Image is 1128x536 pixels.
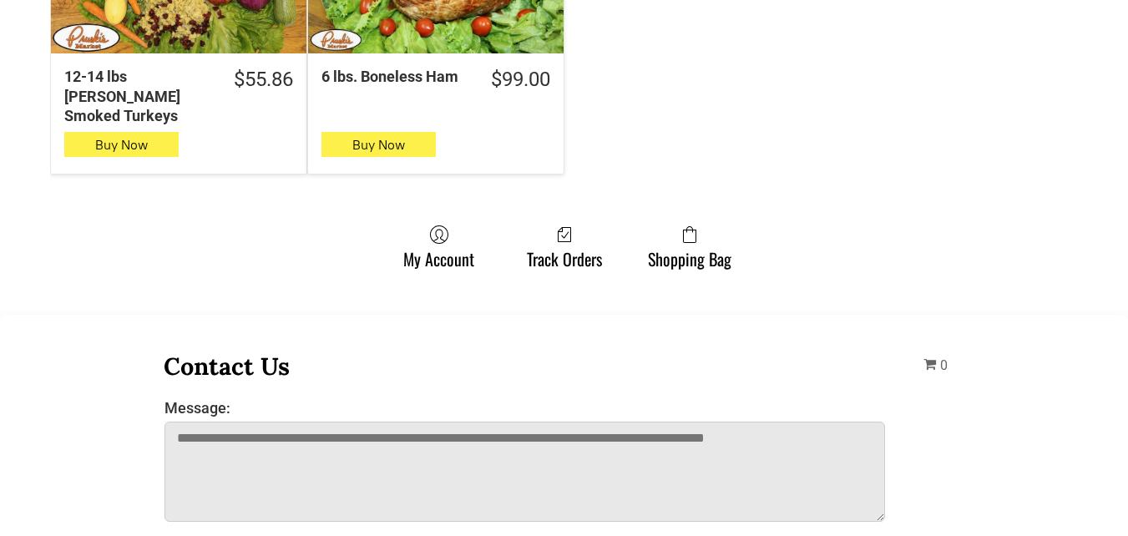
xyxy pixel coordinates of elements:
[64,132,179,157] button: Buy Now
[164,399,886,417] label: Message:
[321,67,468,86] div: 6 lbs. Boneless Ham
[491,67,550,93] div: $99.00
[64,67,210,125] div: 12-14 lbs [PERSON_NAME] Smoked Turkeys
[164,351,887,382] h3: Contact Us
[518,225,610,269] a: Track Orders
[51,67,306,125] a: $55.8612-14 lbs [PERSON_NAME] Smoked Turkeys
[940,357,948,373] span: 0
[321,132,436,157] button: Buy Now
[352,137,405,153] span: Buy Now
[640,225,740,269] a: Shopping Bag
[308,67,564,93] a: $99.006 lbs. Boneless Ham
[95,137,148,153] span: Buy Now
[395,225,483,269] a: My Account
[234,67,293,93] div: $55.86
